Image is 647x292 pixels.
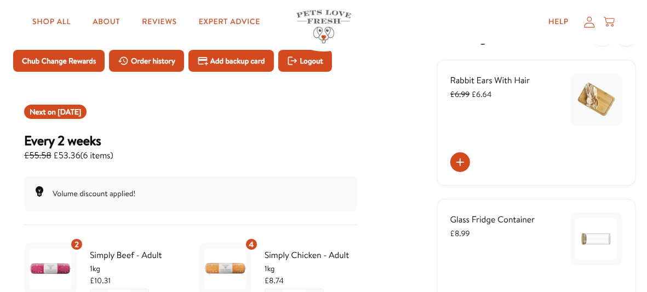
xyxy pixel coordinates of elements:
span: £8.99 [450,228,470,239]
button: Logout [278,50,332,72]
s: £55.58 [24,150,51,162]
div: Shipment 2025-08-16T18:52:44.217+00:00 [24,105,87,119]
span: 2 [75,238,79,250]
a: Expert Advice [190,11,269,33]
span: Chub Change Rewards [22,55,96,67]
span: Aug 16, 2025 (Europe/London) [58,106,81,117]
img: Glass Fridge Container [575,218,617,260]
button: Order history [109,50,184,72]
img: Simply Beef - Adult [30,248,71,290]
span: £8.74 [265,274,284,287]
div: Subscription for 6 items with cost £53.36. Renews Every 2 weeks [24,132,357,163]
a: Help [540,11,577,33]
span: Volume discount applied! [53,188,135,199]
span: £6.64 [450,89,492,100]
span: 4 [249,238,254,250]
span: 1kg [265,262,357,274]
span: 1kg [90,262,182,274]
a: Shop All [24,11,79,33]
a: Reviews [133,11,185,33]
div: 4 units of item: Simply Chicken - Adult [245,238,258,251]
span: Glass Fridge Container [450,214,535,226]
a: About [84,11,129,33]
div: 2 units of item: Simply Beef - Adult [70,238,83,251]
s: £6.99 [450,89,470,100]
span: Order history [131,55,175,67]
span: Logout [300,55,323,67]
img: Rabbit Ears With Hair [575,79,617,121]
span: Next on [30,106,81,117]
span: Rabbit Ears With Hair [450,75,530,87]
h3: Every 2 weeks [24,132,113,148]
span: £10.31 [90,274,111,287]
span: Add backup card [210,55,265,67]
img: Simply Chicken - Adult [204,248,246,290]
button: Add backup card [188,50,274,72]
span: £53.36 ( 6 items ) [24,148,113,163]
span: Simply Beef - Adult [90,248,182,262]
img: Pets Love Fresh [296,10,351,43]
button: Chub Change Rewards [13,50,105,72]
span: Simply Chicken - Adult [265,248,357,262]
